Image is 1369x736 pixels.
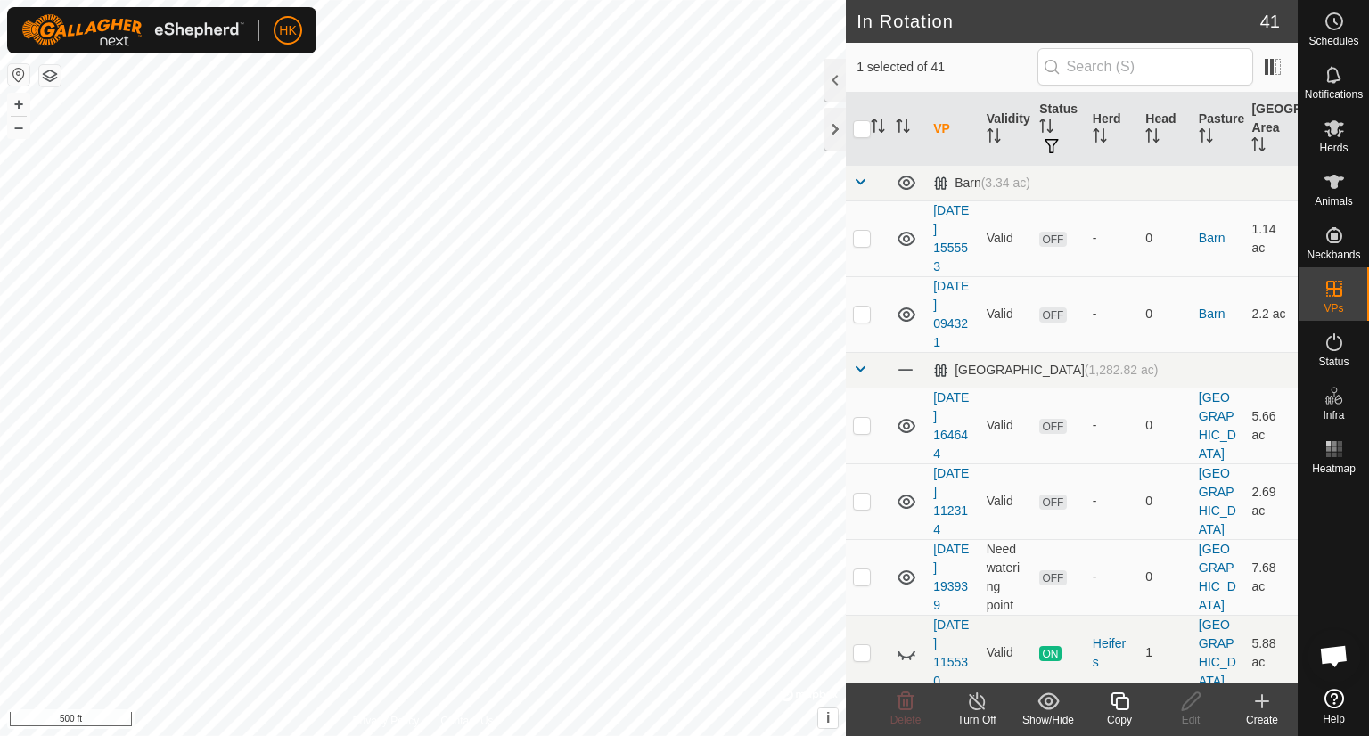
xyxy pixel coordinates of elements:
td: 0 [1138,388,1192,463]
div: - [1093,492,1132,511]
span: Herds [1319,143,1348,153]
div: - [1093,568,1132,586]
div: [GEOGRAPHIC_DATA] [933,363,1158,378]
span: Animals [1315,196,1353,207]
span: Heatmap [1312,463,1356,474]
th: Herd [1086,93,1139,166]
td: Valid [980,388,1033,463]
a: Contact Us [440,713,493,729]
span: OFF [1039,232,1066,247]
th: Head [1138,93,1192,166]
td: 1 [1138,615,1192,691]
td: 2.2 ac [1244,276,1298,352]
a: [DATE] 094321 [933,279,969,349]
td: Valid [980,200,1033,276]
a: [DATE] 112314 [933,466,969,536]
h2: In Rotation [857,11,1260,32]
a: [DATE] 115530 [933,617,969,688]
td: 0 [1138,276,1192,352]
div: - [1093,229,1132,248]
p-sorticon: Activate to sort [1093,131,1107,145]
a: [DATE] 155553 [933,203,969,274]
td: Valid [980,276,1033,352]
th: [GEOGRAPHIC_DATA] Area [1244,93,1298,166]
div: - [1093,416,1132,435]
td: 1.14 ac [1244,200,1298,276]
a: Barn [1199,307,1226,321]
div: Turn Off [941,712,1012,728]
a: [GEOGRAPHIC_DATA] [1199,466,1236,536]
a: Help [1299,682,1369,732]
a: [GEOGRAPHIC_DATA] [1199,542,1236,612]
div: Barn [933,176,1030,191]
span: HK [279,21,296,40]
button: + [8,94,29,115]
a: [DATE] 193939 [933,542,969,612]
span: OFF [1039,570,1066,585]
div: Open chat [1308,629,1361,683]
p-sorticon: Activate to sort [987,131,1001,145]
div: Edit [1155,712,1226,728]
span: OFF [1039,419,1066,434]
span: OFF [1039,307,1066,323]
span: Delete [890,714,922,726]
span: Neckbands [1307,249,1360,260]
th: Validity [980,93,1033,166]
button: – [8,117,29,138]
td: Valid [980,615,1033,691]
p-sorticon: Activate to sort [1199,131,1213,145]
td: 7.68 ac [1244,539,1298,615]
p-sorticon: Activate to sort [1251,140,1266,154]
div: Heifers [1093,634,1132,672]
td: 2.69 ac [1244,463,1298,539]
span: Status [1318,356,1349,367]
span: (1,282.82 ac) [1085,363,1159,377]
input: Search (S) [1037,48,1253,86]
p-sorticon: Activate to sort [896,121,910,135]
td: 0 [1138,463,1192,539]
button: Map Layers [39,65,61,86]
td: Valid [980,463,1033,539]
div: - [1093,305,1132,323]
div: Create [1226,712,1298,728]
button: Reset Map [8,64,29,86]
td: 5.66 ac [1244,388,1298,463]
span: i [826,710,830,725]
a: [DATE] 164644 [933,390,969,461]
td: 5.88 ac [1244,615,1298,691]
td: Need watering point [980,539,1033,615]
a: Barn [1199,231,1226,245]
span: 1 selected of 41 [857,58,1037,77]
p-sorticon: Activate to sort [871,121,885,135]
span: ON [1039,646,1061,661]
img: Gallagher Logo [21,14,244,46]
a: Privacy Policy [353,713,420,729]
span: (3.34 ac) [981,176,1030,190]
span: VPs [1324,303,1343,314]
th: VP [926,93,980,166]
span: Notifications [1305,89,1363,100]
a: [GEOGRAPHIC_DATA] [1199,617,1236,688]
div: Copy [1084,712,1155,728]
span: Schedules [1308,36,1358,46]
span: 41 [1260,8,1280,35]
span: Infra [1323,410,1344,421]
span: Help [1323,714,1345,724]
button: i [818,708,838,728]
p-sorticon: Activate to sort [1039,121,1053,135]
td: 0 [1138,539,1192,615]
th: Pasture [1192,93,1245,166]
th: Status [1032,93,1086,166]
p-sorticon: Activate to sort [1145,131,1160,145]
div: Show/Hide [1012,712,1084,728]
span: OFF [1039,495,1066,510]
a: [GEOGRAPHIC_DATA] [1199,390,1236,461]
td: 0 [1138,200,1192,276]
